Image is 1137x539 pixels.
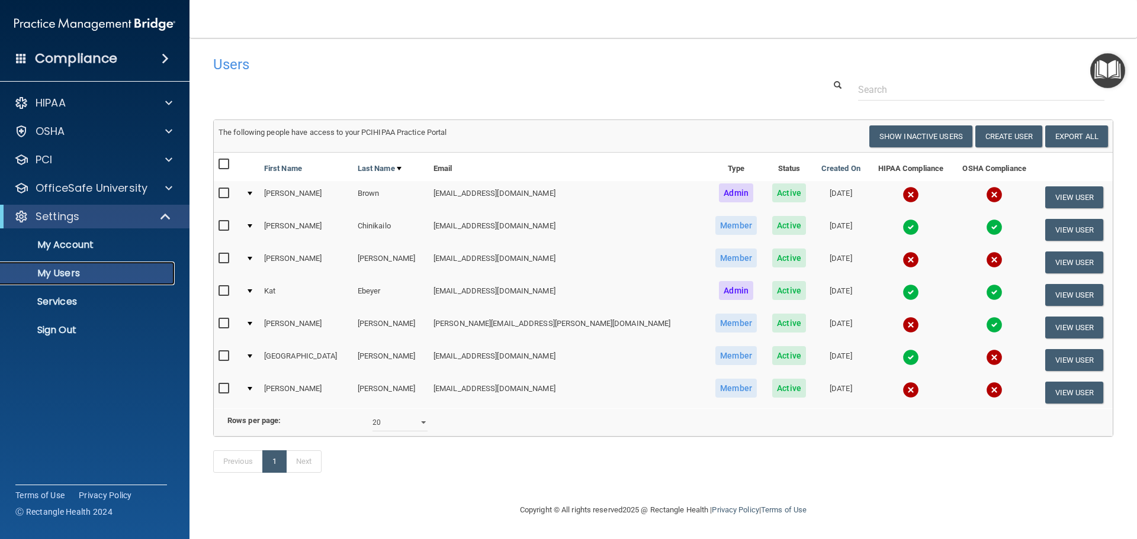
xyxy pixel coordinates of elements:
a: First Name [264,162,302,176]
a: Terms of Use [15,489,65,501]
img: tick.e7d51cea.svg [902,219,919,235]
img: tick.e7d51cea.svg [986,317,1003,333]
button: View User [1045,317,1104,338]
h4: Compliance [35,50,117,67]
span: Active [772,216,806,235]
img: cross.ca9f0e7f.svg [986,251,1003,268]
p: Sign Out [8,324,169,336]
a: Export All [1045,125,1108,147]
img: cross.ca9f0e7f.svg [986,382,1003,398]
span: Member [715,346,757,365]
td: [PERSON_NAME] [353,246,429,279]
td: [PERSON_NAME][EMAIL_ADDRESS][PERSON_NAME][DOMAIN_NAME] [429,311,708,344]
span: Active [772,281,806,300]
button: View User [1045,219,1104,241]
td: [DATE] [814,214,869,246]
h4: Users [213,57,731,72]
td: [DATE] [814,344,869,376]
a: Previous [213,450,263,473]
td: [EMAIL_ADDRESS][DOMAIN_NAME] [429,246,708,279]
iframe: Drift Widget Chat Controller [932,455,1123,502]
a: Privacy Policy [712,505,759,514]
button: View User [1045,251,1104,273]
p: HIPAA [36,96,66,110]
a: Terms of Use [761,505,807,514]
th: Status [765,153,813,181]
th: OSHA Compliance [953,153,1036,181]
button: View User [1045,349,1104,371]
b: Rows per page: [227,416,281,425]
span: Member [715,216,757,235]
button: Create User [975,125,1042,147]
span: Active [772,346,806,365]
a: OSHA [14,124,172,138]
span: Member [715,314,757,333]
td: [DATE] [814,376,869,408]
img: tick.e7d51cea.svg [986,284,1003,301]
span: Admin [719,281,753,300]
p: Settings [36,209,79,224]
img: cross.ca9f0e7f.svg [902,317,919,333]
td: [DATE] [814,279,869,311]
td: Brown [353,181,429,214]
td: [GEOGRAPHIC_DATA] [259,344,353,376]
td: [PERSON_NAME] [259,376,353,408]
span: Active [772,314,806,333]
span: The following people have access to your PCIHIPAA Practice Portal [219,128,447,137]
td: [EMAIL_ADDRESS][DOMAIN_NAME] [429,376,708,408]
button: Open Resource Center [1090,53,1125,88]
a: Next [286,450,322,473]
td: [EMAIL_ADDRESS][DOMAIN_NAME] [429,279,708,311]
button: View User [1045,284,1104,306]
td: [PERSON_NAME] [259,246,353,279]
a: PCI [14,153,172,167]
th: HIPAA Compliance [868,153,953,181]
th: Email [429,153,708,181]
span: Active [772,183,806,202]
img: tick.e7d51cea.svg [902,284,919,301]
td: [PERSON_NAME] [353,376,429,408]
td: [DATE] [814,181,869,214]
img: cross.ca9f0e7f.svg [986,186,1003,203]
p: OSHA [36,124,65,138]
img: tick.e7d51cea.svg [902,349,919,366]
td: [PERSON_NAME] [259,181,353,214]
a: Last Name [358,162,402,176]
td: [EMAIL_ADDRESS][DOMAIN_NAME] [429,344,708,376]
div: Copyright © All rights reserved 2025 @ Rectangle Health | | [447,491,879,529]
a: OfficeSafe University [14,181,172,195]
button: View User [1045,382,1104,404]
td: [PERSON_NAME] [259,214,353,246]
td: [PERSON_NAME] [353,311,429,344]
td: [PERSON_NAME] [353,344,429,376]
p: OfficeSafe University [36,181,147,195]
img: cross.ca9f0e7f.svg [902,186,919,203]
a: Settings [14,209,172,224]
a: Privacy Policy [79,489,132,501]
td: [PERSON_NAME] [259,311,353,344]
img: cross.ca9f0e7f.svg [902,251,919,268]
input: Search [858,79,1104,101]
a: Created On [821,162,860,176]
button: Show Inactive Users [869,125,972,147]
img: tick.e7d51cea.svg [986,219,1003,235]
p: PCI [36,153,52,167]
span: Admin [719,183,753,202]
td: [DATE] [814,246,869,279]
td: Ebeyer [353,279,429,311]
img: cross.ca9f0e7f.svg [986,349,1003,366]
img: cross.ca9f0e7f.svg [902,382,919,398]
span: Member [715,248,757,267]
td: Chinikailo [353,214,429,246]
td: Kat [259,279,353,311]
td: [EMAIL_ADDRESS][DOMAIN_NAME] [429,214,708,246]
td: [DATE] [814,311,869,344]
span: Active [772,379,806,398]
span: Member [715,379,757,398]
a: 1 [262,450,287,473]
span: Ⓒ Rectangle Health 2024 [15,506,113,518]
button: View User [1045,186,1104,208]
span: Active [772,248,806,267]
th: Type [708,153,765,181]
p: My Account [8,239,169,251]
